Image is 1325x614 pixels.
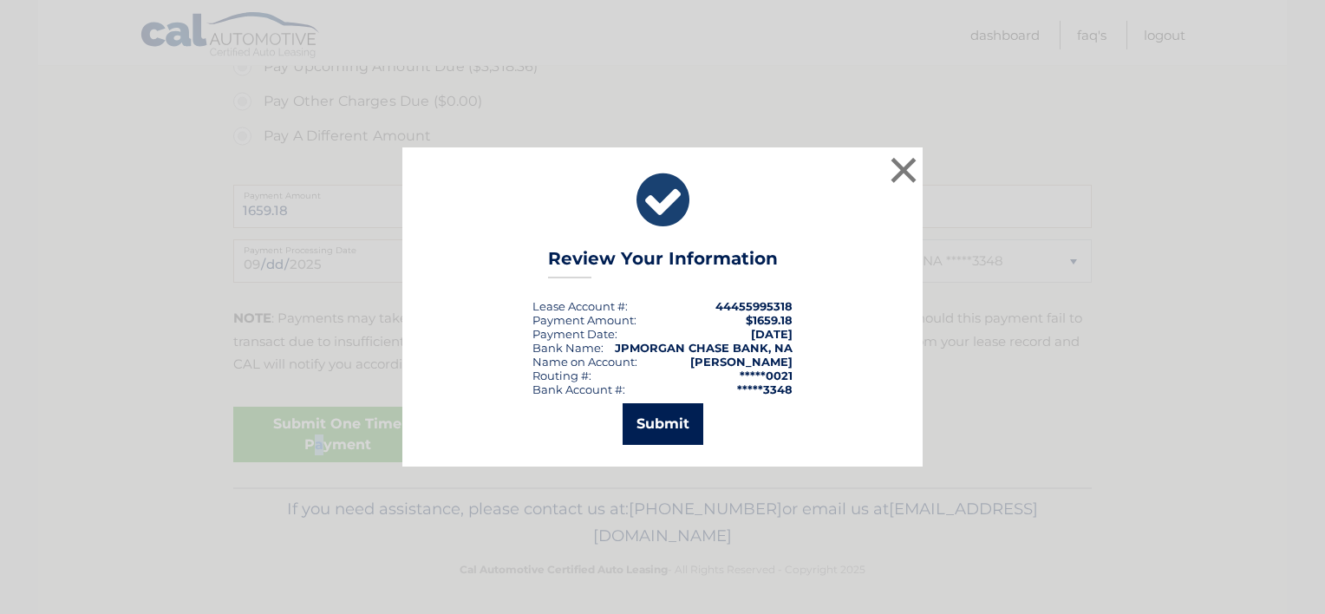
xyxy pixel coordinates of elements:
[715,299,793,313] strong: 44455995318
[623,403,703,445] button: Submit
[532,299,628,313] div: Lease Account #:
[532,355,637,369] div: Name on Account:
[615,341,793,355] strong: JPMORGAN CHASE BANK, NA
[532,341,604,355] div: Bank Name:
[532,327,615,341] span: Payment Date
[532,327,617,341] div: :
[532,369,591,382] div: Routing #:
[690,355,793,369] strong: [PERSON_NAME]
[751,327,793,341] span: [DATE]
[532,382,625,396] div: Bank Account #:
[548,248,778,278] h3: Review Your Information
[886,153,921,187] button: ×
[746,313,793,327] span: $1659.18
[532,313,636,327] div: Payment Amount:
